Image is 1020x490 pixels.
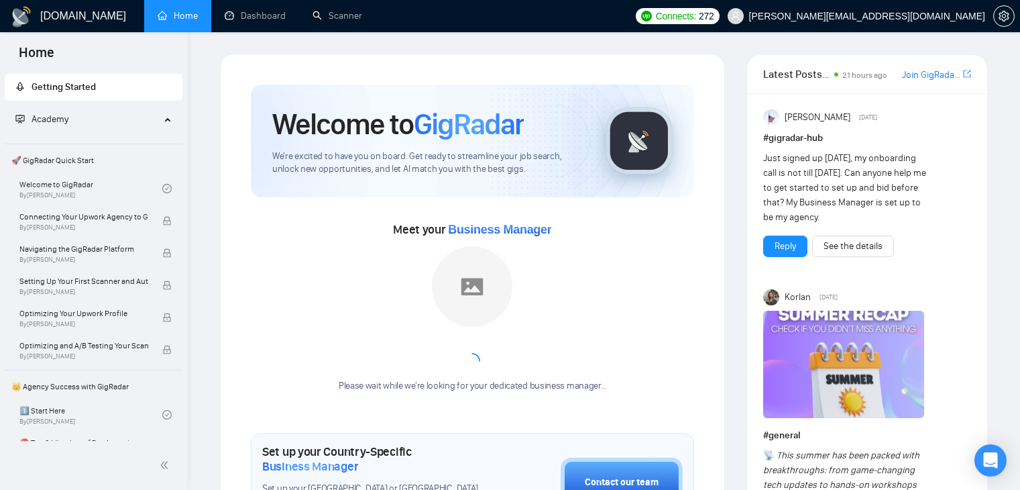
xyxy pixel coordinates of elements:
[763,131,971,146] h1: # gigradar-hub
[641,11,652,21] img: upwork-logo.png
[763,151,929,225] div: Just signed up [DATE], my onboarding call is not till [DATE]. Can anyone help me to get started t...
[15,82,25,91] span: rocket
[272,106,524,142] h1: Welcome to
[432,246,512,327] img: placeholder.png
[8,43,65,71] span: Home
[699,9,714,23] span: 272
[5,74,182,101] li: Getting Started
[414,106,524,142] span: GigRadar
[19,224,148,232] span: By [PERSON_NAME]
[162,184,172,193] span: check-circle
[11,6,32,28] img: logo
[763,109,779,126] img: Anisuzzaman Khan
[775,239,796,254] a: Reply
[585,475,659,490] div: Contact our team
[162,248,172,258] span: lock
[19,400,162,430] a: 1️⃣ Start HereBy[PERSON_NAME]
[763,236,807,257] button: Reply
[974,444,1007,477] div: Open Intercom Messenger
[763,428,971,443] h1: # general
[162,410,172,420] span: check-circle
[272,150,584,176] span: We're excited to have you on board. Get ready to streamline your job search, unlock new opportuni...
[993,11,1015,21] a: setting
[393,222,551,237] span: Meet your
[19,339,148,352] span: Optimizing and A/B Testing Your Scanner for Better Results
[731,11,740,21] span: user
[785,290,811,305] span: Korlan
[32,81,96,93] span: Getting Started
[963,68,971,79] span: export
[763,450,775,461] span: 📡
[606,107,673,175] img: gigradar-logo.png
[313,10,362,21] a: searchScanner
[19,352,148,360] span: By [PERSON_NAME]
[158,10,198,21] a: homeHome
[262,459,358,474] span: Business Manager
[262,444,494,474] h1: Set up your Country-Specific
[19,210,148,224] span: Connecting Your Upwork Agency to GigRadar
[656,9,696,23] span: Connects:
[859,111,877,124] span: [DATE]
[902,68,960,83] a: Join GigRadar Slack Community
[19,242,148,256] span: Navigating the GigRadar Platform
[464,353,480,369] span: loading
[331,380,614,393] div: Please wait while we're looking for your dedicated business manager...
[6,373,181,400] span: 👑 Agency Success with GigRadar
[19,288,148,296] span: By [PERSON_NAME]
[19,436,148,450] span: ⛔ Top 3 Mistakes of Pro Agencies
[448,223,551,236] span: Business Manager
[994,11,1014,21] span: setting
[963,68,971,81] a: export
[225,10,286,21] a: dashboardDashboard
[162,313,172,322] span: lock
[993,5,1015,27] button: setting
[824,239,883,254] a: See the details
[19,275,148,288] span: Setting Up Your First Scanner and Auto-Bidder
[162,281,172,290] span: lock
[6,147,181,174] span: 🚀 GigRadar Quick Start
[763,66,830,83] span: Latest Posts from the GigRadar Community
[162,216,172,226] span: lock
[19,307,148,320] span: Optimizing Your Upwork Profile
[842,70,887,80] span: 21 hours ago
[763,311,924,418] img: F09CV3P1UE7-Summer%20recap.png
[819,291,838,303] span: [DATE]
[160,458,173,472] span: double-left
[19,256,148,264] span: By [PERSON_NAME]
[19,320,148,328] span: By [PERSON_NAME]
[812,236,894,257] button: See the details
[763,289,779,305] img: Korlan
[32,113,68,125] span: Academy
[785,110,850,125] span: [PERSON_NAME]
[15,114,25,124] span: fund-projection-screen
[162,345,172,354] span: lock
[15,113,68,125] span: Academy
[19,174,162,203] a: Welcome to GigRadarBy[PERSON_NAME]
